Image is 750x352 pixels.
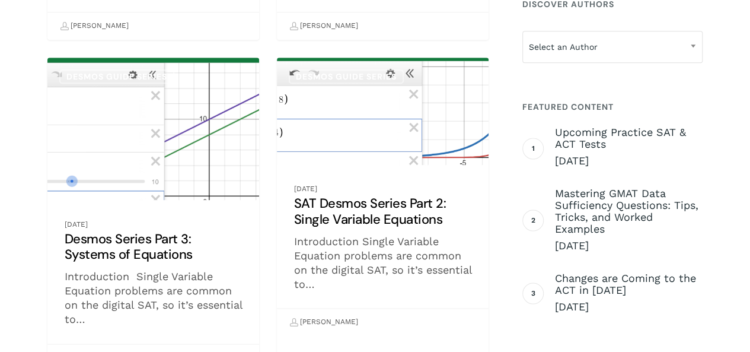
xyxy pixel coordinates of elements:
iframe: Chatbot [672,274,733,335]
a: Changes are Coming to the ACT in [DATE] [DATE] [555,272,703,314]
span: [DATE] [555,154,703,168]
span: Upcoming Practice SAT & ACT Tests [555,126,703,150]
span: Select an Author [522,31,703,63]
span: [DATE] [555,300,703,314]
a: [PERSON_NAME] [289,312,358,332]
span: Changes are Coming to the ACT in [DATE] [555,272,703,296]
a: [PERSON_NAME] [60,16,129,36]
span: Select an Author [523,34,702,59]
h4: Featured Content [522,96,703,118]
a: [PERSON_NAME] [289,16,358,36]
span: Mastering GMAT Data Sufficiency Questions: Tips, Tricks, and Worked Examples [555,188,703,235]
a: Upcoming Practice SAT & ACT Tests [DATE] [555,126,703,168]
a: Mastering GMAT Data Sufficiency Questions: Tips, Tricks, and Worked Examples [DATE] [555,188,703,253]
span: [DATE] [555,239,703,253]
a: Desmos Guide Series [59,69,174,84]
a: Desmos Guide Series [289,69,404,84]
